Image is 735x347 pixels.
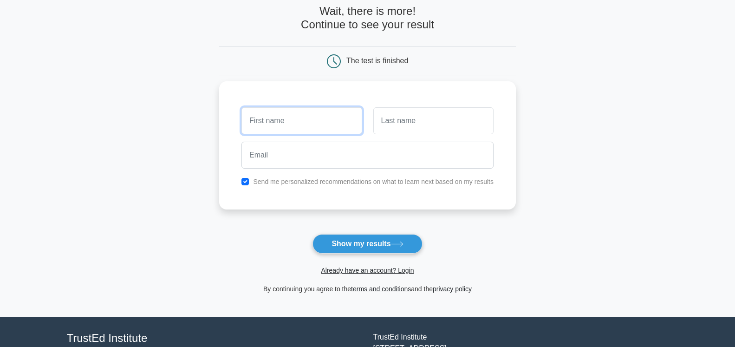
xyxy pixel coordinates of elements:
input: First name [241,107,362,134]
h4: TrustEd Institute [67,332,362,345]
a: privacy policy [433,285,472,293]
div: By continuing you agree to the and the [214,283,521,295]
input: Last name [373,107,494,134]
div: The test is finished [346,57,408,65]
button: Show my results [312,234,422,254]
input: Email [241,142,494,169]
a: Already have an account? Login [321,267,414,274]
label: Send me personalized recommendations on what to learn next based on my results [253,178,494,185]
a: terms and conditions [351,285,411,293]
h4: Wait, there is more! Continue to see your result [219,5,516,32]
